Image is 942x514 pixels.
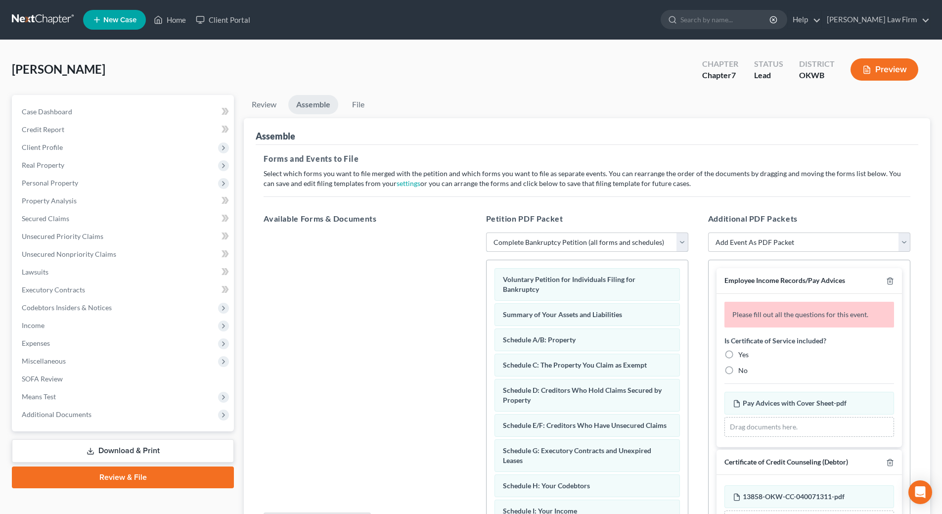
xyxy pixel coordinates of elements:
[14,370,234,388] a: SOFA Review
[22,161,64,169] span: Real Property
[702,70,738,81] div: Chapter
[256,130,295,142] div: Assemble
[503,361,647,369] span: Schedule C: The Property You Claim as Exempt
[22,143,63,151] span: Client Profile
[799,58,835,70] div: District
[342,95,374,114] a: File
[264,153,910,165] h5: Forms and Events to File
[22,339,50,347] span: Expenses
[191,11,255,29] a: Client Portal
[22,303,112,312] span: Codebtors Insiders & Notices
[743,399,847,407] span: Pay Advices with Cover Sheet-pdf
[22,374,63,383] span: SOFA Review
[103,16,136,24] span: New Case
[799,70,835,81] div: OKWB
[738,350,749,359] span: Yes
[680,10,771,29] input: Search by name...
[22,196,77,205] span: Property Analysis
[503,446,651,465] span: Schedule G: Executory Contracts and Unexpired Leases
[14,245,234,263] a: Unsecured Nonpriority Claims
[743,492,845,501] span: 13858-OKW-CC-040071311-pdf
[503,481,590,490] span: Schedule H: Your Codebtors
[14,281,234,299] a: Executory Contracts
[503,310,622,319] span: Summary of Your Assets and Liabilities
[908,480,932,504] div: Open Intercom Messenger
[14,121,234,139] a: Credit Report
[851,58,918,81] button: Preview
[724,458,848,466] span: Certificate of Credit Counseling (Debtor)
[724,276,845,284] span: Employee Income Records/Pay Advices
[14,103,234,121] a: Case Dashboard
[503,421,667,429] span: Schedule E/F: Creditors Who Have Unsecured Claims
[486,214,563,223] span: Petition PDF Packet
[22,179,78,187] span: Personal Property
[264,213,466,225] h5: Available Forms & Documents
[397,179,420,187] a: settings
[788,11,821,29] a: Help
[503,335,576,344] span: Schedule A/B: Property
[14,192,234,210] a: Property Analysis
[288,95,338,114] a: Assemble
[12,439,234,463] a: Download & Print
[14,210,234,228] a: Secured Claims
[702,58,738,70] div: Chapter
[22,214,69,223] span: Secured Claims
[22,392,56,401] span: Means Test
[22,250,116,258] span: Unsecured Nonpriority Claims
[724,335,826,346] label: Is Certificate of Service included?
[503,275,635,293] span: Voluntary Petition for Individuals Filing for Bankruptcy
[503,386,662,404] span: Schedule D: Creditors Who Hold Claims Secured by Property
[738,366,748,374] span: No
[724,417,894,437] div: Drag documents here.
[22,285,85,294] span: Executory Contracts
[12,62,105,76] span: [PERSON_NAME]
[22,357,66,365] span: Miscellaneous
[731,70,736,80] span: 7
[22,410,91,419] span: Additional Documents
[754,58,783,70] div: Status
[22,125,64,134] span: Credit Report
[822,11,930,29] a: [PERSON_NAME] Law Firm
[22,268,48,276] span: Lawsuits
[22,232,103,240] span: Unsecured Priority Claims
[22,107,72,116] span: Case Dashboard
[708,213,910,225] h5: Additional PDF Packets
[244,95,284,114] a: Review
[14,228,234,245] a: Unsecured Priority Claims
[754,70,783,81] div: Lead
[264,169,910,188] p: Select which forms you want to file merged with the petition and which forms you want to file as ...
[22,321,45,329] span: Income
[732,310,868,319] span: Please fill out all the questions for this event.
[14,263,234,281] a: Lawsuits
[12,467,234,488] a: Review & File
[149,11,191,29] a: Home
